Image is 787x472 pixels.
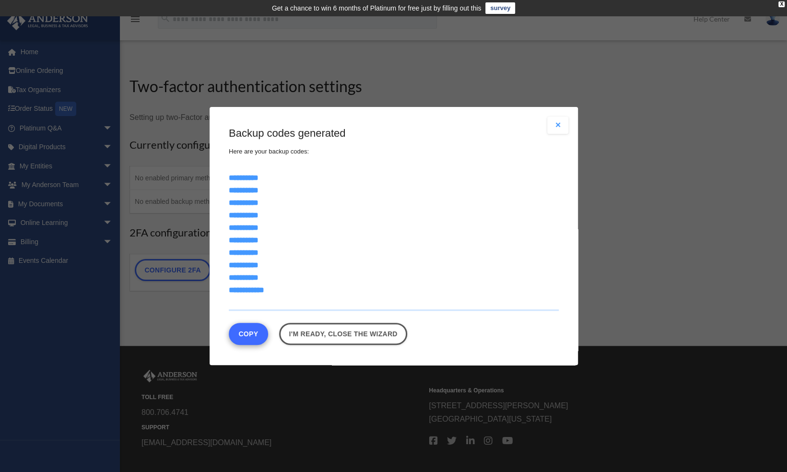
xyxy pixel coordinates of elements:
[229,126,559,141] h3: Backup codes generated
[279,323,407,345] a: I'm ready, close the wizard
[778,1,785,7] div: close
[229,146,559,157] p: Here are your backup codes:
[547,117,568,134] button: Close modal
[272,2,482,14] div: Get a chance to win 6 months of Platinum for free just by filling out this
[485,2,515,14] a: survey
[229,323,268,345] button: Copy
